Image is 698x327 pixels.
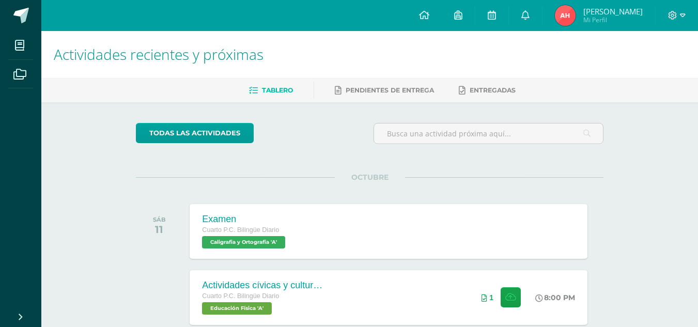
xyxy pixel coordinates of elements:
div: 11 [153,223,166,236]
a: Pendientes de entrega [335,82,434,99]
span: Educación Física 'A' [202,302,272,315]
div: SÁB [153,216,166,223]
div: Examen [202,214,288,225]
img: 6fa8c5e77909579753f323ddd3cf2cd0.png [555,5,576,26]
input: Busca una actividad próxima aquí... [374,123,603,144]
span: Cuarto P.C. Bilingüe Diario [202,226,279,233]
span: Entregadas [470,86,516,94]
a: Tablero [249,82,293,99]
span: Pendientes de entrega [346,86,434,94]
div: Archivos entregados [482,293,493,302]
span: Mi Perfil [583,15,643,24]
span: [PERSON_NAME] [583,6,643,17]
span: Cuarto P.C. Bilingüe Diario [202,292,279,300]
span: OCTUBRE [335,173,405,182]
a: todas las Actividades [136,123,254,143]
span: 1 [489,293,493,302]
div: Actividades cívicas y culturales [202,280,326,291]
div: 8:00 PM [535,293,575,302]
a: Entregadas [459,82,516,99]
span: Caligrafia y Ortografia 'A' [202,236,285,248]
span: Actividades recientes y próximas [54,44,263,64]
span: Tablero [262,86,293,94]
